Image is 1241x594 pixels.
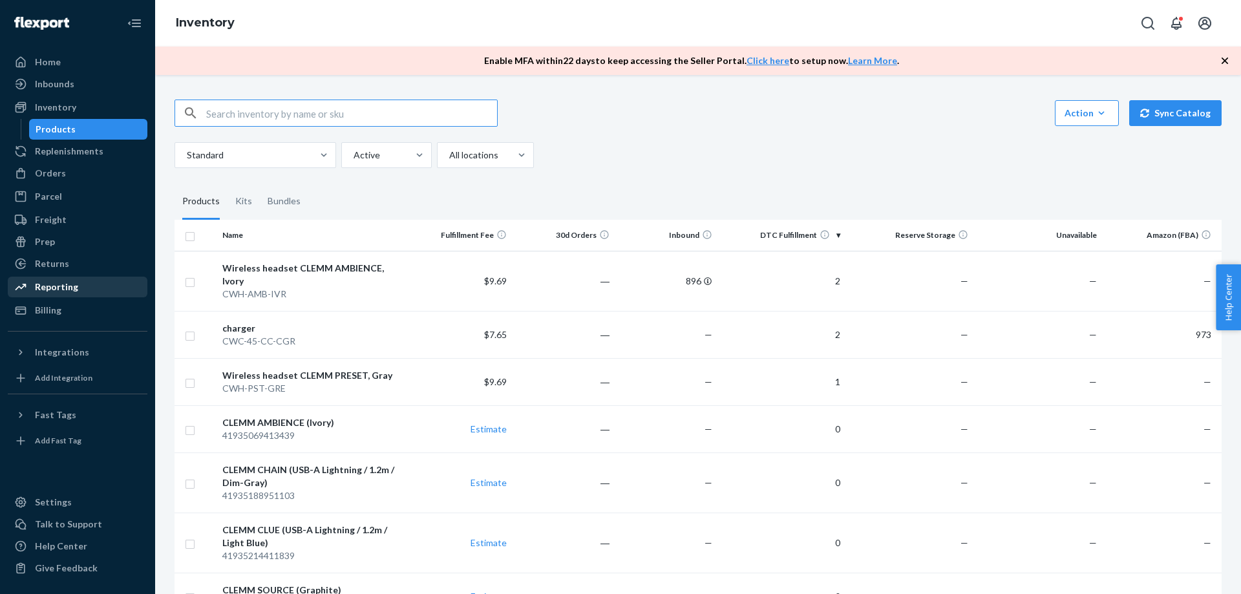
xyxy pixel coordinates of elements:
div: Integrations [35,346,89,359]
ol: breadcrumbs [165,5,245,42]
th: Name [217,220,410,251]
div: Help Center [35,540,87,553]
span: — [960,423,968,434]
div: Home [35,56,61,69]
span: — [1089,477,1097,488]
div: Orders [35,167,66,180]
span: — [960,376,968,387]
div: CLEMM CLUE (USB-A Lightning / 1.2m / Light Blue) [222,524,405,549]
div: Billing [35,304,61,317]
a: Inventory [176,16,235,30]
div: Settings [35,496,72,509]
a: Add Integration [8,368,147,388]
div: Parcel [35,190,62,203]
a: Estimate [471,537,507,548]
span: — [1204,537,1211,548]
th: Fulfillment Fee [410,220,513,251]
th: Reserve Storage [845,220,973,251]
div: 41935069413439 [222,429,405,442]
div: Products [36,123,76,136]
span: — [1204,477,1211,488]
span: — [705,329,712,340]
span: — [960,275,968,286]
a: Add Fast Tag [8,430,147,451]
div: Kits [235,184,252,220]
td: ― [512,251,615,311]
td: 896 [615,251,717,311]
a: Inventory [8,97,147,118]
span: — [1089,275,1097,286]
a: Reporting [8,277,147,297]
button: Give Feedback [8,558,147,578]
span: — [960,537,968,548]
span: — [1089,329,1097,340]
div: Action [1065,107,1109,120]
span: — [1204,423,1211,434]
div: Returns [35,257,69,270]
span: — [705,477,712,488]
div: charger [222,322,405,335]
span: — [1089,537,1097,548]
a: Home [8,52,147,72]
div: CLEMM AMBIENCE (Ivory) [222,416,405,429]
span: — [1089,376,1097,387]
td: 2 [717,251,845,311]
td: 2 [717,311,845,358]
td: ― [512,513,615,573]
td: ― [512,358,615,405]
button: Close Navigation [122,10,147,36]
button: Open notifications [1163,10,1189,36]
div: Freight [35,213,67,226]
a: Estimate [471,423,507,434]
a: Products [29,119,148,140]
a: Billing [8,300,147,321]
div: Prep [35,235,55,248]
div: Fast Tags [35,408,76,421]
a: Orders [8,163,147,184]
span: — [1204,376,1211,387]
p: Enable MFA within 22 days to keep accessing the Seller Portal. to setup now. . [484,54,899,67]
a: Prep [8,231,147,252]
button: Open Search Box [1135,10,1161,36]
th: 30d Orders [512,220,615,251]
a: Replenishments [8,141,147,162]
a: Help Center [8,536,147,557]
button: Sync Catalog [1129,100,1222,126]
button: Integrations [8,342,147,363]
div: Talk to Support [35,518,102,531]
button: Help Center [1216,264,1241,330]
div: CWH-AMB-IVR [222,288,405,301]
div: Give Feedback [35,562,98,575]
a: Settings [8,492,147,513]
a: Parcel [8,186,147,207]
span: — [960,329,968,340]
td: 1 [717,358,845,405]
td: ― [512,405,615,452]
a: Learn More [848,55,897,66]
span: $9.69 [484,275,507,286]
button: Fast Tags [8,405,147,425]
a: Estimate [471,477,507,488]
th: Inbound [615,220,717,251]
input: Standard [186,149,187,162]
span: — [705,423,712,434]
span: — [1089,423,1097,434]
button: Open account menu [1192,10,1218,36]
div: Wireless headset CLEMM PRESET, Gray [222,369,405,382]
div: Replenishments [35,145,103,158]
a: Click here [747,55,789,66]
td: 973 [1102,311,1222,358]
th: DTC Fulfillment [717,220,845,251]
span: $7.65 [484,329,507,340]
div: Inventory [35,101,76,114]
div: Products [182,184,220,220]
div: Add Integration [35,372,92,383]
span: — [705,376,712,387]
input: All locations [448,149,449,162]
th: Unavailable [973,220,1101,251]
button: Action [1055,100,1119,126]
span: — [960,477,968,488]
span: — [705,537,712,548]
input: Search inventory by name or sku [206,100,497,126]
